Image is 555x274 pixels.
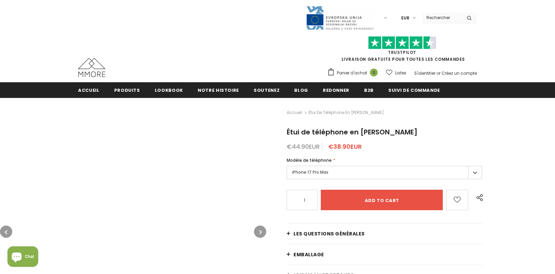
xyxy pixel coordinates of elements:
[78,58,105,77] img: Cas MMORE
[287,244,482,265] a: EMBALLAGE
[287,223,482,244] a: Les questions générales
[386,67,406,79] a: Listes
[287,166,482,179] label: iPhone 17 Pro Max
[328,142,362,151] span: €38.90EUR
[114,87,140,93] span: Produits
[198,82,239,98] a: Notre histoire
[287,109,302,117] a: Accueil
[401,15,409,21] span: EUR
[337,70,367,76] span: Panier d'achat
[254,82,280,98] a: soutenez
[388,49,416,55] a: TrustPilot
[436,70,440,76] span: or
[287,142,320,151] span: €44.90EUR
[306,15,374,20] a: Javni Razpis
[5,246,40,269] inbox-online-store-chat: Shopify online store chat
[414,70,435,76] a: S'identifier
[294,251,324,258] span: EMBALLAGE
[388,87,440,93] span: Suivi de commande
[254,87,280,93] span: soutenez
[323,87,349,93] span: Redonner
[364,82,374,98] a: B2B
[306,5,374,30] img: Javni Razpis
[294,230,365,237] span: Les questions générales
[327,68,381,78] a: Panier d'achat 0
[321,190,443,210] input: Add to cart
[368,36,436,49] img: Faites confiance aux étoiles pilotes
[198,87,239,93] span: Notre histoire
[323,82,349,98] a: Redonner
[78,87,100,93] span: Accueil
[155,82,183,98] a: Lookbook
[294,82,308,98] a: Blog
[370,69,378,76] span: 0
[294,87,308,93] span: Blog
[364,87,374,93] span: B2B
[114,82,140,98] a: Produits
[287,127,418,137] span: Étui de téléphone en [PERSON_NAME]
[287,157,332,163] span: Modèle de téléphone
[422,13,462,23] input: Search Site
[78,82,100,98] a: Accueil
[309,109,384,117] span: Étui de téléphone en [PERSON_NAME]
[155,87,183,93] span: Lookbook
[441,70,477,76] a: Créez un compte
[327,39,477,62] span: LIVRAISON GRATUITE POUR TOUTES LES COMMANDES
[395,70,406,76] span: Listes
[388,82,440,98] a: Suivi de commande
